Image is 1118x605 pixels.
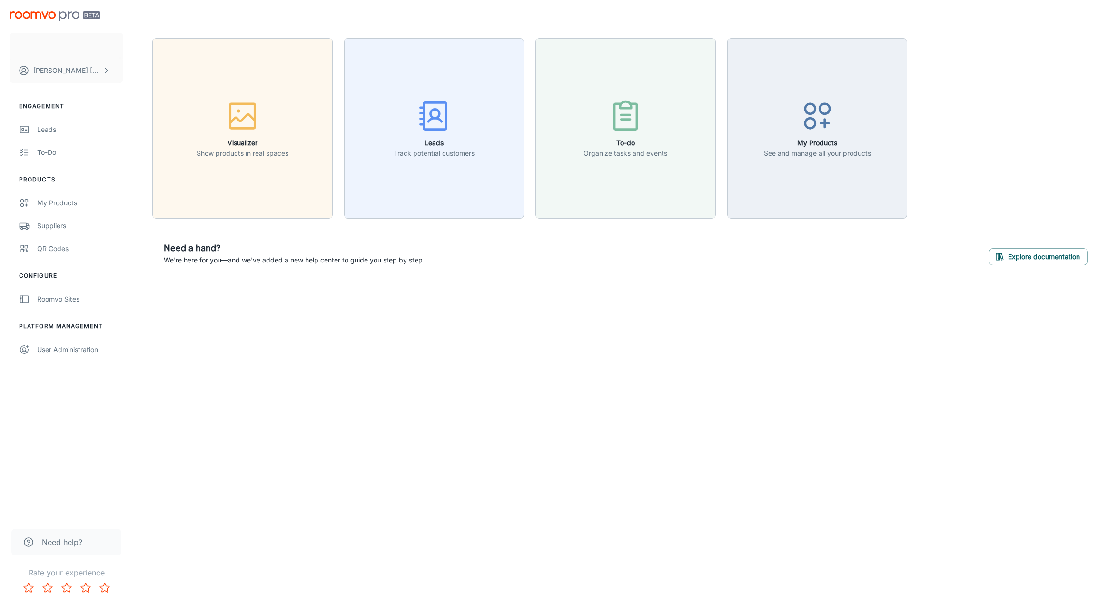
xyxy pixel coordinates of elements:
[37,294,123,304] div: Roomvo Sites
[197,138,288,148] h6: Visualizer
[37,198,123,208] div: My Products
[33,65,100,76] p: [PERSON_NAME] [PERSON_NAME]
[37,147,123,158] div: To-do
[584,148,667,159] p: Organize tasks and events
[197,148,288,159] p: Show products in real spaces
[37,124,123,135] div: Leads
[764,138,871,148] h6: My Products
[394,138,475,148] h6: Leads
[727,38,908,219] button: My ProductsSee and manage all your products
[989,248,1088,265] button: Explore documentation
[989,251,1088,261] a: Explore documentation
[164,255,425,265] p: We're here for you—and we've added a new help center to guide you step by step.
[37,243,123,254] div: QR Codes
[164,242,425,255] h6: Need a hand?
[535,123,716,132] a: To-doOrganize tasks and events
[584,138,667,148] h6: To-do
[10,11,100,21] img: Roomvo PRO Beta
[344,123,524,132] a: LeadsTrack potential customers
[394,148,475,159] p: Track potential customers
[764,148,871,159] p: See and manage all your products
[152,38,333,219] button: VisualizerShow products in real spaces
[344,38,524,219] button: LeadsTrack potential customers
[535,38,716,219] button: To-doOrganize tasks and events
[37,221,123,231] div: Suppliers
[727,123,908,132] a: My ProductsSee and manage all your products
[10,58,123,83] button: [PERSON_NAME] [PERSON_NAME]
